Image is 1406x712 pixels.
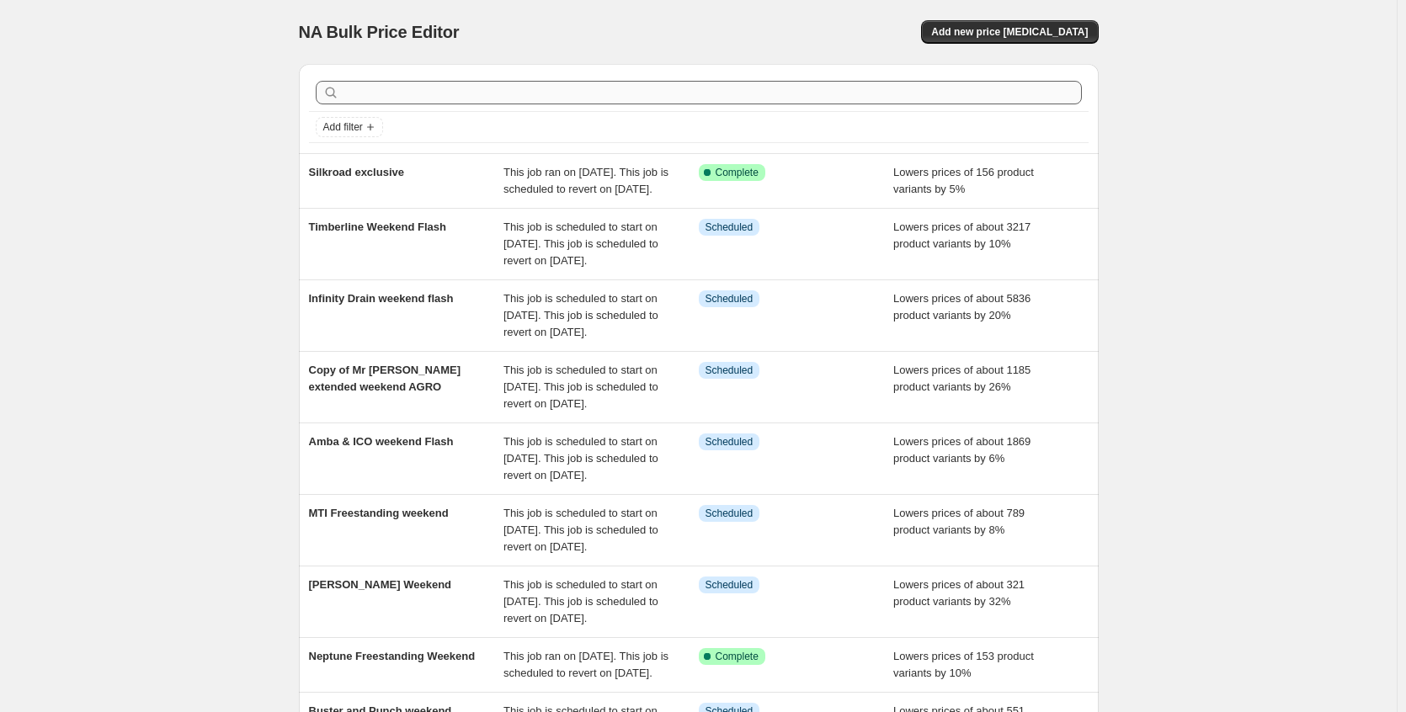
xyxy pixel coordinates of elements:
[706,221,754,234] span: Scheduled
[503,221,658,267] span: This job is scheduled to start on [DATE]. This job is scheduled to revert on [DATE].
[309,166,404,178] span: Silkroad exclusive
[706,364,754,377] span: Scheduled
[893,435,1031,465] span: Lowers prices of about 1869 product variants by 6%
[309,221,447,233] span: Timberline Weekend Flash
[503,435,658,481] span: This job is scheduled to start on [DATE]. This job is scheduled to revert on [DATE].
[503,650,668,679] span: This job ran on [DATE]. This job is scheduled to revert on [DATE].
[931,25,1088,39] span: Add new price [MEDICAL_DATA]
[309,507,449,519] span: MTI Freestanding weekend
[309,435,454,448] span: Amba & ICO weekend Flash
[503,578,658,624] span: This job is scheduled to start on [DATE]. This job is scheduled to revert on [DATE].
[706,292,754,306] span: Scheduled
[893,292,1031,321] span: Lowers prices of about 5836 product variants by 20%
[503,507,658,553] span: This job is scheduled to start on [DATE]. This job is scheduled to revert on [DATE].
[706,435,754,449] span: Scheduled
[706,578,754,592] span: Scheduled
[323,120,363,134] span: Add filter
[893,364,1031,393] span: Lowers prices of about 1185 product variants by 26%
[309,650,476,662] span: Neptune Freestanding Weekend
[316,117,383,137] button: Add filter
[893,166,1034,195] span: Lowers prices of 156 product variants by 5%
[309,578,452,591] span: [PERSON_NAME] Weekend
[893,578,1025,608] span: Lowers prices of about 321 product variants by 32%
[716,650,759,663] span: Complete
[893,650,1034,679] span: Lowers prices of 153 product variants by 10%
[921,20,1098,44] button: Add new price [MEDICAL_DATA]
[893,507,1025,536] span: Lowers prices of about 789 product variants by 8%
[309,292,454,305] span: Infinity Drain weekend flash
[503,166,668,195] span: This job ran on [DATE]. This job is scheduled to revert on [DATE].
[893,221,1031,250] span: Lowers prices of about 3217 product variants by 10%
[503,292,658,338] span: This job is scheduled to start on [DATE]. This job is scheduled to revert on [DATE].
[299,23,460,41] span: NA Bulk Price Editor
[309,364,461,393] span: Copy of Mr [PERSON_NAME] extended weekend AGRO
[706,507,754,520] span: Scheduled
[716,166,759,179] span: Complete
[503,364,658,410] span: This job is scheduled to start on [DATE]. This job is scheduled to revert on [DATE].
